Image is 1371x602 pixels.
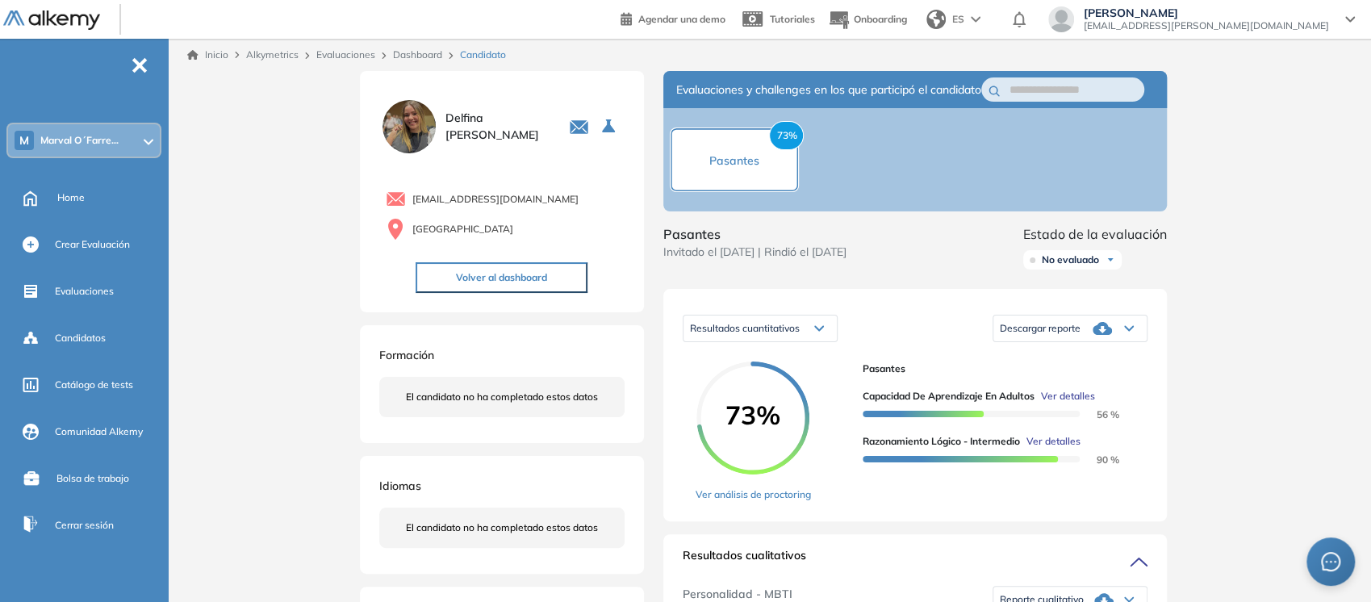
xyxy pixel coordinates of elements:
[55,378,133,392] span: Catálogo de tests
[379,479,421,493] span: Idiomas
[55,331,106,345] span: Candidatos
[57,190,85,205] span: Home
[406,520,598,535] span: El candidato no ha completado estos datos
[854,13,907,25] span: Onboarding
[445,110,550,144] span: Delfina [PERSON_NAME]
[596,112,625,141] button: Seleccione la evaluación activa
[1041,389,1095,403] span: Ver detalles
[55,518,114,533] span: Cerrar sesión
[379,348,434,362] span: Formación
[863,389,1035,403] span: Capacidad de Aprendizaje en Adultos
[1084,6,1329,19] span: [PERSON_NAME]
[683,547,806,573] span: Resultados cualitativos
[663,244,846,261] span: Invitado el [DATE] | Rindió el [DATE]
[1042,253,1099,266] span: No evaluado
[926,10,946,29] img: world
[412,192,579,207] span: [EMAIL_ADDRESS][DOMAIN_NAME]
[828,2,907,37] button: Onboarding
[40,134,119,147] span: Marval O´Farre...
[1020,434,1080,449] button: Ver detalles
[187,48,228,62] a: Inicio
[246,48,299,61] span: Alkymetrics
[769,121,804,150] span: 73%
[690,322,800,334] span: Resultados cuantitativos
[676,82,981,98] span: Evaluaciones y challenges en los que participó el candidato
[696,487,811,502] a: Ver análisis de proctoring
[709,153,759,168] span: Pasantes
[55,284,114,299] span: Evaluaciones
[770,13,815,25] span: Tutoriales
[663,224,846,244] span: Pasantes
[406,390,598,404] span: El candidato no ha completado estos datos
[55,424,143,439] span: Comunidad Alkemy
[1026,434,1080,449] span: Ver detalles
[1000,322,1080,335] span: Descargar reporte
[952,12,964,27] span: ES
[971,16,980,23] img: arrow
[638,13,725,25] span: Agendar una demo
[1321,552,1340,571] span: message
[863,362,1135,376] span: Pasantes
[316,48,375,61] a: Evaluaciones
[19,134,29,147] span: M
[1077,454,1119,466] span: 90 %
[55,237,130,252] span: Crear Evaluación
[56,471,129,486] span: Bolsa de trabajo
[416,262,587,293] button: Volver al dashboard
[1077,408,1119,420] span: 56 %
[1084,19,1329,32] span: [EMAIL_ADDRESS][PERSON_NAME][DOMAIN_NAME]
[1035,389,1095,403] button: Ver detalles
[393,48,442,61] a: Dashboard
[379,97,439,157] img: PROFILE_MENU_LOGO_USER
[3,10,100,31] img: Logo
[1023,224,1167,244] span: Estado de la evaluación
[412,222,513,236] span: [GEOGRAPHIC_DATA]
[1106,255,1115,265] img: Ícono de flecha
[460,48,506,62] span: Candidato
[621,8,725,27] a: Agendar una demo
[696,402,809,428] span: 73%
[863,434,1020,449] span: Razonamiento Lógico - Intermedio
